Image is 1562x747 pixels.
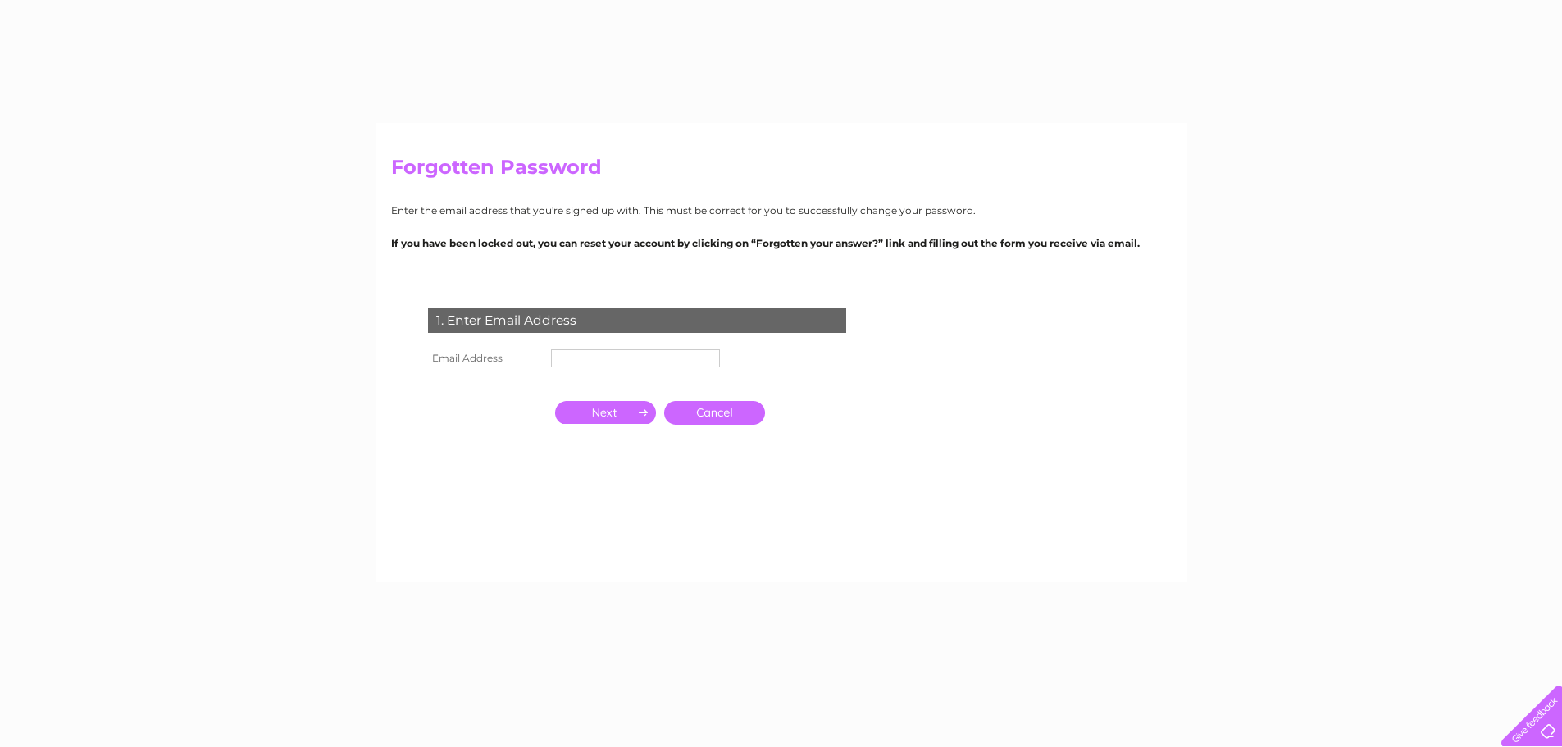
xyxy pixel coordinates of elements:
[391,235,1172,251] p: If you have been locked out, you can reset your account by clicking on “Forgotten your answer?” l...
[428,308,846,333] div: 1. Enter Email Address
[424,345,547,371] th: Email Address
[664,401,765,425] a: Cancel
[391,203,1172,218] p: Enter the email address that you're signed up with. This must be correct for you to successfully ...
[391,156,1172,187] h2: Forgotten Password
